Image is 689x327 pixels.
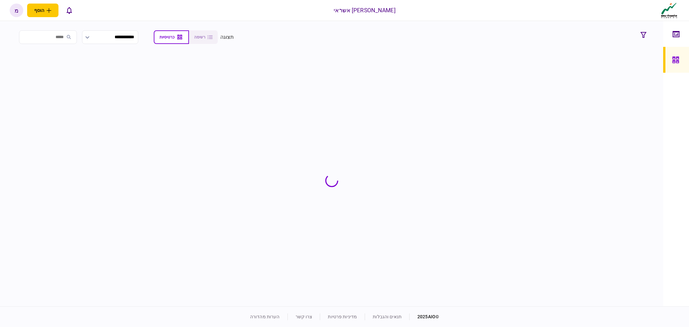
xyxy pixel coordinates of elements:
[160,35,174,39] span: כרטיסיות
[194,35,205,39] span: רשימה
[296,314,312,319] a: צרו קשר
[409,313,439,320] div: © 2025 AIO
[660,2,679,18] img: client company logo
[328,314,357,319] a: מדיניות פרטיות
[220,33,234,41] div: תצוגה
[10,4,23,17] button: מ
[373,314,402,319] a: תנאים והגבלות
[154,30,189,44] button: כרטיסיות
[62,4,76,17] button: פתח רשימת התראות
[189,30,218,44] button: רשימה
[250,314,280,319] a: הערות מהדורה
[27,4,58,17] button: פתח תפריט להוספת לקוח
[334,6,396,15] div: [PERSON_NAME] אשראי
